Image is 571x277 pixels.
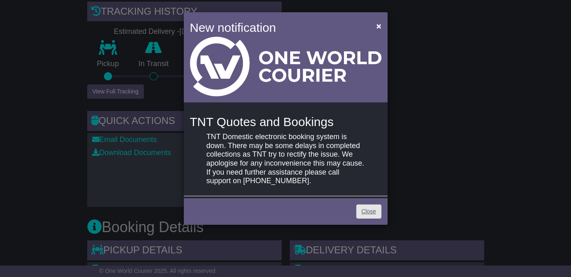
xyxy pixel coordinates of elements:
h4: New notification [190,18,365,37]
span: × [376,21,381,31]
img: Light [190,37,381,96]
a: Close [356,204,381,219]
button: Close [372,18,385,34]
h4: TNT Quotes and Bookings [190,115,381,129]
p: TNT Domestic electronic booking system is down. There may be some delays in completed collections... [206,133,364,186]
